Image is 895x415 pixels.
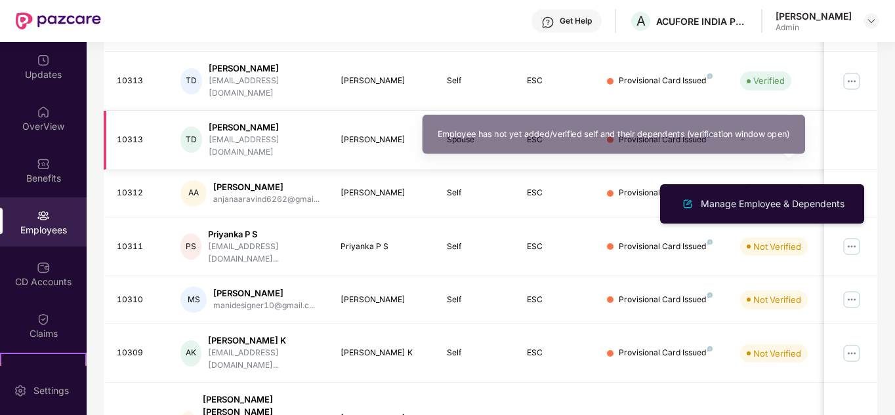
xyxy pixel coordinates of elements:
img: svg+xml;base64,PHN2ZyB4bWxucz0iaHR0cDovL3d3dy53My5vcmcvMjAwMC9zdmciIHdpZHRoPSIyMSIgaGVpZ2h0PSIyMC... [37,365,50,378]
div: [PERSON_NAME] [213,287,315,300]
div: PS [180,233,201,260]
img: svg+xml;base64,PHN2ZyB4bWxucz0iaHR0cDovL3d3dy53My5vcmcvMjAwMC9zdmciIHdpZHRoPSI4IiBoZWlnaHQ9IjgiIH... [707,239,713,245]
div: Get Help [560,16,592,26]
div: AA [180,180,207,207]
div: TD [180,127,202,153]
div: Self [447,75,506,87]
img: manageButton [841,71,862,92]
div: Provisional Card Issued [619,347,713,359]
div: Provisional Card Issued [619,241,713,253]
div: [PERSON_NAME] K [208,334,320,347]
div: 10309 [117,347,160,359]
div: [PERSON_NAME] [341,187,427,199]
img: svg+xml;base64,PHN2ZyBpZD0iRHJvcGRvd24tMzJ4MzIiIHhtbG5zPSJodHRwOi8vd3d3LnczLm9yZy8yMDAwL3N2ZyIgd2... [866,16,877,26]
div: Not Verified [753,347,801,360]
img: manageButton [841,343,862,364]
div: Self [447,187,506,199]
div: ESC [527,241,586,253]
div: Priyanka P S [341,241,427,253]
img: svg+xml;base64,PHN2ZyBpZD0iSGVscC0zMngzMiIgeG1sbnM9Imh0dHA6Ly93d3cudzMub3JnLzIwMDAvc3ZnIiB3aWR0aD... [541,16,554,29]
div: Provisional Card Issued [619,294,713,306]
div: [PERSON_NAME] [341,75,427,87]
img: svg+xml;base64,PHN2ZyB4bWxucz0iaHR0cDovL3d3dy53My5vcmcvMjAwMC9zdmciIHdpZHRoPSI4IiBoZWlnaHQ9IjgiIH... [707,73,713,79]
span: A [636,13,646,29]
img: New Pazcare Logo [16,12,101,30]
div: Verified [753,74,785,87]
img: svg+xml;base64,PHN2ZyBpZD0iRW1wbG95ZWVzIiB4bWxucz0iaHR0cDovL3d3dy53My5vcmcvMjAwMC9zdmciIHdpZHRoPS... [37,209,50,222]
div: TD [180,68,202,94]
img: svg+xml;base64,PHN2ZyBpZD0iSG9tZSIgeG1sbnM9Imh0dHA6Ly93d3cudzMub3JnLzIwMDAvc3ZnIiB3aWR0aD0iMjAiIG... [37,106,50,119]
div: anjanaaravind6262@gmai... [213,193,320,206]
img: svg+xml;base64,PHN2ZyBpZD0iQ2xhaW0iIHhtbG5zPSJodHRwOi8vd3d3LnczLm9yZy8yMDAwL3N2ZyIgd2lkdGg9IjIwIi... [37,313,50,326]
div: 10311 [117,241,160,253]
img: svg+xml;base64,PHN2ZyBpZD0iQmVuZWZpdHMiIHhtbG5zPSJodHRwOi8vd3d3LnczLm9yZy8yMDAwL3N2ZyIgd2lkdGg9Ij... [37,157,50,170]
div: [PERSON_NAME] [341,294,427,306]
div: 10312 [117,187,160,199]
div: [PERSON_NAME] [776,10,852,22]
div: Provisional Card Issued [619,75,713,87]
div: ESC [527,294,586,306]
img: svg+xml;base64,PHN2ZyBpZD0iU2V0dGluZy0yMHgyMCIgeG1sbnM9Imh0dHA6Ly93d3cudzMub3JnLzIwMDAvc3ZnIiB3aW... [14,384,27,397]
img: manageButton [841,236,862,257]
div: [PERSON_NAME] [213,181,320,193]
div: 10313 [117,134,160,146]
div: [PERSON_NAME] [341,134,427,146]
div: MS [180,287,207,313]
div: Admin [776,22,852,33]
div: [EMAIL_ADDRESS][DOMAIN_NAME]... [208,241,320,266]
div: Self [447,347,506,359]
div: manidesigner10@gmail.c... [213,300,315,312]
img: svg+xml;base64,PHN2ZyB4bWxucz0iaHR0cDovL3d3dy53My5vcmcvMjAwMC9zdmciIHdpZHRoPSI4IiBoZWlnaHQ9IjgiIH... [707,292,713,298]
div: [EMAIL_ADDRESS][DOMAIN_NAME] [209,75,320,100]
div: Provisional Card Issued [619,187,713,199]
div: Self [447,294,506,306]
img: svg+xml;base64,PHN2ZyBpZD0iVXBkYXRlZCIgeG1sbnM9Imh0dHA6Ly93d3cudzMub3JnLzIwMDAvc3ZnIiB3aWR0aD0iMj... [37,54,50,67]
div: 10313 [117,75,160,87]
div: ESC [527,187,586,199]
div: Self [447,241,506,253]
div: Settings [30,384,73,397]
div: Not Verified [753,293,801,306]
div: AK [180,340,201,366]
img: svg+xml;base64,PHN2ZyB4bWxucz0iaHR0cDovL3d3dy53My5vcmcvMjAwMC9zdmciIHdpZHRoPSI4IiBoZWlnaHQ9IjgiIH... [707,346,713,351]
div: Priyanka P S [208,228,320,241]
div: [PERSON_NAME] K [341,347,427,359]
div: Manage Employee & Dependents [698,197,847,211]
div: [PERSON_NAME] [209,62,320,75]
img: manageButton [841,289,862,310]
div: Not Verified [753,240,801,253]
div: [EMAIL_ADDRESS][DOMAIN_NAME] [209,134,320,159]
div: Employee has not yet added/verified self and their dependents (verification window open) [400,124,788,138]
div: [EMAIL_ADDRESS][DOMAIN_NAME]... [208,347,320,372]
img: svg+xml;base64,PHN2ZyB4bWxucz0iaHR0cDovL3d3dy53My5vcmcvMjAwMC9zdmciIHhtbG5zOnhsaW5rPSJodHRwOi8vd3... [680,196,696,212]
div: [PERSON_NAME] [209,121,320,134]
div: ESC [527,347,586,359]
div: ACUFORE INDIA PRIVATE LIMITED [656,15,748,28]
div: ESC [527,75,586,87]
div: 10310 [117,294,160,306]
img: svg+xml;base64,PHN2ZyBpZD0iQ0RfQWNjb3VudHMiIGRhdGEtbmFtZT0iQ0QgQWNjb3VudHMiIHhtbG5zPSJodHRwOi8vd3... [37,261,50,274]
